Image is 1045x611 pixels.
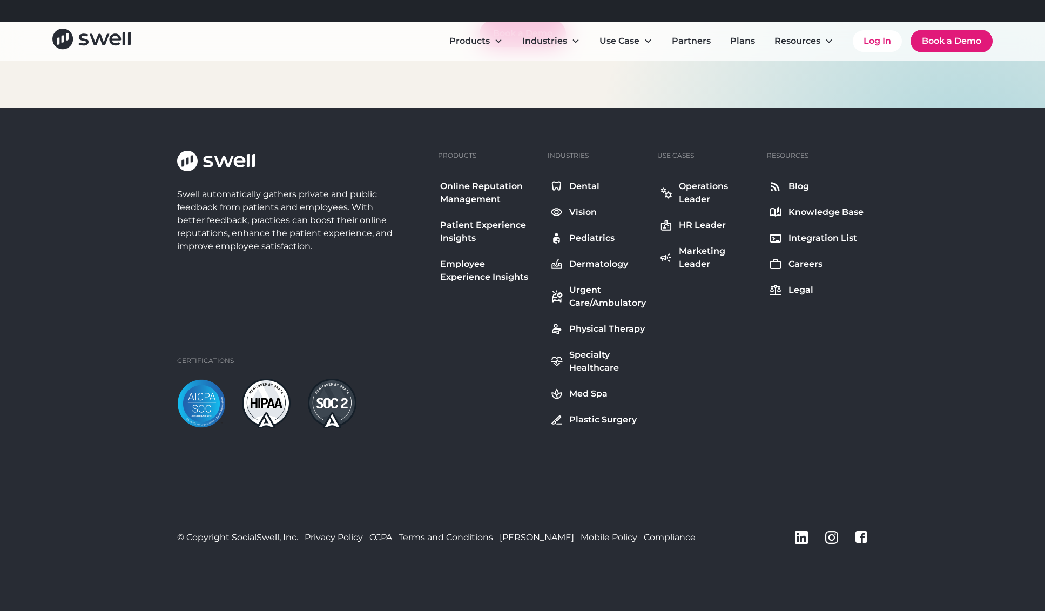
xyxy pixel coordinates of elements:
[569,387,608,400] div: Med Spa
[177,188,397,253] div: Swell automatically gathers private and public feedback from patients and employees. With better ...
[788,284,813,297] div: Legal
[679,219,726,232] div: HR Leader
[679,180,756,206] div: Operations Leader
[177,356,234,366] div: Certifications
[308,379,356,428] img: soc2-dark.png
[911,30,993,52] a: Book a Demo
[438,256,539,286] a: Employee Experience Insights
[774,35,820,48] div: Resources
[569,284,646,310] div: Urgent Care/Ambulatory
[657,243,758,273] a: Marketing Leader
[548,204,649,221] a: Vision
[569,348,646,374] div: Specialty Healthcare
[722,30,764,52] a: Plans
[788,180,809,193] div: Blog
[767,178,866,195] a: Blog
[449,35,490,48] div: Products
[788,206,864,219] div: Knowledge Base
[853,30,902,52] a: Log In
[52,29,131,53] a: home
[548,411,649,428] a: Plastic Surgery
[644,531,696,544] a: Compliance
[514,30,589,52] div: Industries
[399,531,493,544] a: Terms and Conditions
[569,323,645,335] div: Physical Therapy
[548,230,649,247] a: Pediatrics
[548,346,649,377] a: Specialty Healthcare
[767,230,866,247] a: Integration List
[548,256,649,273] a: Dermatology
[548,178,649,195] a: Dental
[548,385,649,402] a: Med Spa
[440,219,537,245] div: Patient Experience Insights
[305,531,363,544] a: Privacy Policy
[657,217,758,234] a: HR Leader
[548,151,589,160] div: Industries
[569,180,599,193] div: Dental
[569,232,615,245] div: Pediatrics
[440,258,537,284] div: Employee Experience Insights
[581,531,637,544] a: Mobile Policy
[440,180,537,206] div: Online Reputation Management
[548,281,649,312] a: Urgent Care/Ambulatory
[438,217,539,247] a: Patient Experience Insights
[788,232,857,245] div: Integration List
[242,379,291,428] img: hipaa-light.png
[569,413,637,426] div: Plastic Surgery
[657,178,758,208] a: Operations Leader
[369,531,392,544] a: CCPA
[663,30,719,52] a: Partners
[591,30,661,52] div: Use Case
[522,35,567,48] div: Industries
[767,281,866,299] a: Legal
[767,204,866,221] a: Knowledge Base
[569,258,628,271] div: Dermatology
[441,30,511,52] div: Products
[438,178,539,208] a: Online Reputation Management
[767,151,808,160] div: Resources
[657,151,694,160] div: Use Cases
[599,35,639,48] div: Use Case
[767,256,866,273] a: Careers
[788,258,822,271] div: Careers
[766,30,842,52] div: Resources
[855,494,1045,611] iframe: Chat Widget
[569,206,597,219] div: Vision
[438,151,476,160] div: Products
[679,245,756,271] div: Marketing Leader
[500,531,574,544] a: [PERSON_NAME]
[177,531,298,544] div: © Copyright SocialSwell, Inc.
[548,320,649,338] a: Physical Therapy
